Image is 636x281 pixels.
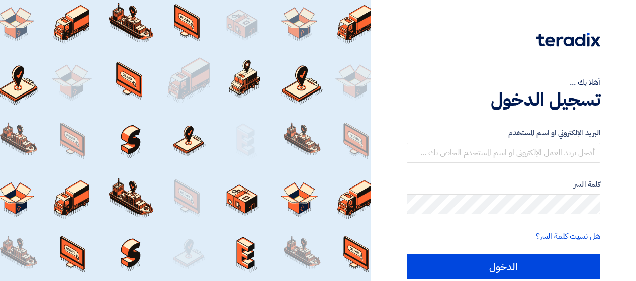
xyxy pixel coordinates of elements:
input: الدخول [407,254,600,279]
a: هل نسيت كلمة السر؟ [536,230,600,242]
label: كلمة السر [407,179,600,191]
img: Teradix logo [536,33,600,47]
h1: تسجيل الدخول [407,88,600,111]
div: أهلا بك ... [407,76,600,88]
input: أدخل بريد العمل الإلكتروني او اسم المستخدم الخاص بك ... [407,143,600,163]
label: البريد الإلكتروني او اسم المستخدم [407,127,600,139]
